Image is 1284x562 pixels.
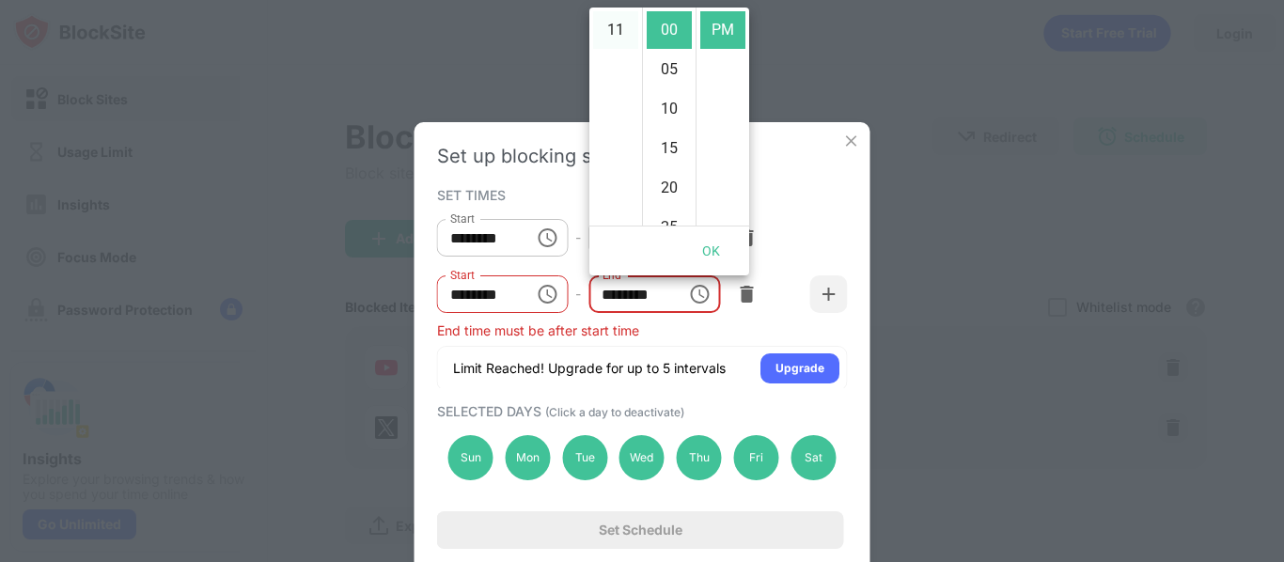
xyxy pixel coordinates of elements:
[642,8,696,226] ul: Select minutes
[681,275,718,313] button: Choose time, selected time is 1:00 PM
[528,219,566,257] button: Choose time, selected time is 12:00 AM
[619,435,665,480] div: Wed
[437,403,843,419] div: SELECTED DAYS
[575,227,581,248] div: -
[562,435,607,480] div: Tue
[647,130,692,167] li: 15 minutes
[700,11,745,49] li: PM
[842,132,861,150] img: x-button.svg
[448,435,493,480] div: Sun
[575,284,581,304] div: -
[450,267,475,283] label: Start
[437,145,848,167] div: Set up blocking schedule
[593,11,638,49] li: 11 hours
[589,8,642,226] ul: Select hours
[437,322,848,338] div: End time must be after start time
[599,523,682,538] div: Set Schedule
[528,275,566,313] button: Choose time, selected time is 11:00 PM
[647,169,692,207] li: 20 minutes
[734,435,779,480] div: Fri
[696,8,749,226] ul: Select meridiem
[647,11,692,49] li: 0 minutes
[647,209,692,246] li: 25 minutes
[450,211,475,226] label: Start
[453,359,726,378] div: Limit Reached! Upgrade for up to 5 intervals
[677,435,722,480] div: Thu
[791,435,836,480] div: Sat
[681,234,742,269] button: OK
[505,435,550,480] div: Mon
[647,90,692,128] li: 10 minutes
[437,187,843,202] div: SET TIMES
[775,359,824,378] div: Upgrade
[545,405,684,419] span: (Click a day to deactivate)
[647,51,692,88] li: 5 minutes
